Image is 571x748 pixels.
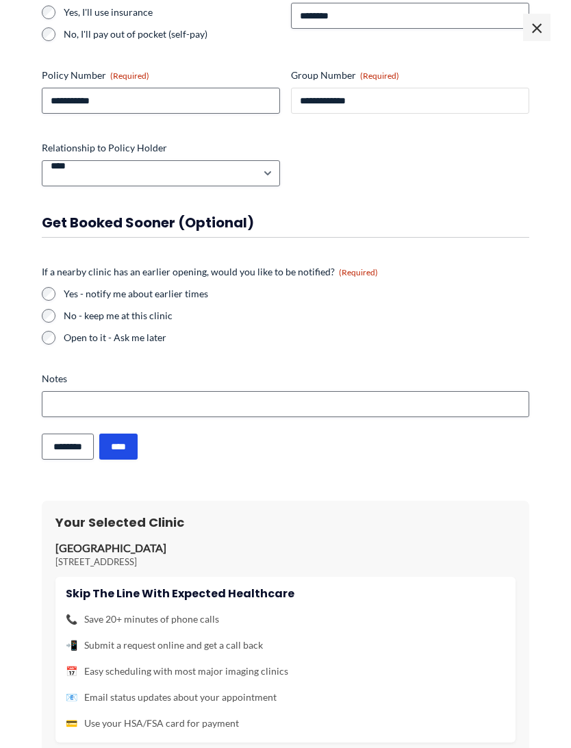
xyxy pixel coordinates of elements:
[55,556,516,568] p: [STREET_ADDRESS]
[66,610,77,628] span: 📞
[66,636,505,654] li: Submit a request online and get a call back
[64,309,529,323] label: No - keep me at this clinic
[55,541,516,556] p: [GEOGRAPHIC_DATA]
[64,287,529,301] label: Yes - notify me about earlier times
[66,714,77,732] span: 💳
[66,636,77,654] span: 📲
[64,5,280,19] label: Yes, I'll use insurance
[42,372,529,386] label: Notes
[66,662,505,680] li: Easy scheduling with most major imaging clinics
[42,265,378,279] legend: If a nearby clinic has an earlier opening, would you like to be notified?
[66,662,77,680] span: 📅
[55,514,516,530] h3: Your Selected Clinic
[64,27,280,41] label: No, I'll pay out of pocket (self-pay)
[66,688,77,706] span: 📧
[66,688,505,706] li: Email status updates about your appointment
[42,141,280,155] label: Relationship to Policy Holder
[66,610,505,628] li: Save 20+ minutes of phone calls
[360,71,399,81] span: (Required)
[66,587,505,600] h4: Skip the line with Expected Healthcare
[523,14,550,41] span: ×
[64,331,529,345] label: Open to it - Ask me later
[110,71,149,81] span: (Required)
[42,214,529,232] h3: Get booked sooner (optional)
[42,68,280,82] label: Policy Number
[66,714,505,732] li: Use your HSA/FSA card for payment
[291,68,529,82] label: Group Number
[339,267,378,277] span: (Required)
